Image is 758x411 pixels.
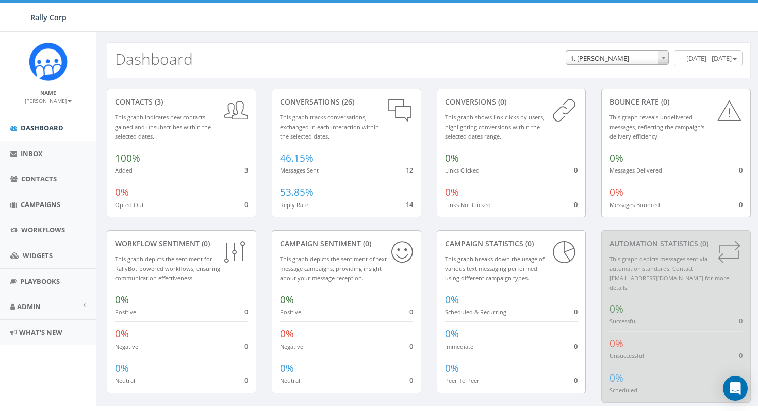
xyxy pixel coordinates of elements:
small: This graph tracks conversations, exchanged in each interaction within the selected dates. [280,113,379,140]
span: 1. James Martin [566,51,668,65]
small: Links Not Clicked [445,201,491,209]
small: [PERSON_NAME] [25,97,72,105]
span: 1. James Martin [566,50,669,65]
span: 0 [574,341,578,351]
span: 0% [115,293,129,306]
span: 0% [445,185,459,199]
span: [DATE] - [DATE] [686,54,732,63]
small: Opted Out [115,201,144,209]
span: 14 [406,200,413,209]
small: Positive [115,308,136,316]
small: Messages Bounced [609,201,660,209]
small: Reply Rate [280,201,308,209]
span: 0 [739,351,743,360]
img: Icon_1.png [29,42,68,81]
div: Workflow Sentiment [115,238,248,249]
span: Campaigns [21,200,60,209]
span: 0% [445,327,459,340]
div: conversions [445,97,578,107]
small: Links Clicked [445,166,480,174]
span: 0% [280,362,294,375]
small: This graph reveals undelivered messages, reflecting the campaign's delivery efficiency. [609,113,704,140]
small: This graph depicts messages sent via automation standards. Contact [EMAIL_ADDRESS][DOMAIN_NAME] f... [609,255,729,292]
span: (0) [200,238,210,248]
div: Campaign Statistics [445,238,578,249]
span: 0% [609,302,623,316]
span: 0% [609,185,623,199]
small: Neutral [115,376,135,384]
span: 0% [280,327,294,340]
span: Widgets [23,251,53,260]
span: (0) [698,238,708,248]
span: 0 [739,200,743,209]
small: Positive [280,308,301,316]
span: (26) [340,97,354,107]
span: 0 [409,341,413,351]
span: (0) [496,97,506,107]
span: 0 [739,165,743,175]
div: Automation Statistics [609,238,743,249]
span: 0 [574,165,578,175]
div: Open Intercom Messenger [723,376,748,401]
small: Name [40,89,56,96]
span: 0% [115,327,129,340]
small: This graph shows link clicks by users, highlighting conversions within the selected dates range. [445,113,545,140]
span: Contacts [21,174,57,183]
span: 0 [409,307,413,316]
small: Messages Sent [280,166,319,174]
span: 0 [244,341,248,351]
small: Messages Delivered [609,166,662,174]
small: This graph depicts the sentiment of text message campaigns, providing insight about your message ... [280,255,387,282]
span: 53.85% [280,185,314,199]
div: Bounce Rate [609,97,743,107]
span: Dashboard [21,123,63,132]
span: 0% [609,371,623,385]
span: (0) [523,238,534,248]
span: 0 [244,375,248,385]
small: This graph indicates new contacts gained and unsubscribes within the selected dates. [115,113,211,140]
a: [PERSON_NAME] [25,96,72,105]
small: Successful [609,317,637,325]
div: Campaign Sentiment [280,238,413,249]
span: 0 [244,200,248,209]
span: 0% [115,185,129,199]
small: Negative [115,342,138,350]
span: 0 [244,307,248,316]
span: 0% [609,337,623,350]
span: What's New [19,328,62,337]
small: Negative [280,342,303,350]
span: 3 [244,165,248,175]
span: 0 [574,375,578,385]
span: 12 [406,165,413,175]
span: (0) [361,238,371,248]
span: Workflows [21,225,65,234]
span: 0 [409,375,413,385]
small: This graph breaks down the usage of various text messaging performed using different campaign types. [445,255,545,282]
span: Inbox [21,149,43,158]
span: Admin [17,302,41,311]
small: Neutral [280,376,300,384]
small: This graph depicts the sentiment for RallyBot-powered workflows, ensuring communication effective... [115,255,220,282]
span: 0% [445,362,459,375]
span: (3) [153,97,163,107]
span: 0% [445,293,459,306]
span: 0% [445,151,459,165]
span: Rally Corp [30,12,67,22]
span: Playbooks [20,277,60,286]
span: 0% [609,151,623,165]
small: Unsuccessful [609,352,644,359]
small: Scheduled & Recurring [445,308,506,316]
span: 0% [280,293,294,306]
span: 0 [739,316,743,326]
div: contacts [115,97,248,107]
h2: Dashboard [115,50,193,67]
div: conversations [280,97,413,107]
span: 0% [115,362,129,375]
span: 0 [574,200,578,209]
span: 46.15% [280,151,314,165]
span: 100% [115,151,140,165]
small: Added [115,166,133,174]
small: Peer To Peer [445,376,480,384]
span: (0) [659,97,669,107]
span: 0 [574,307,578,316]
